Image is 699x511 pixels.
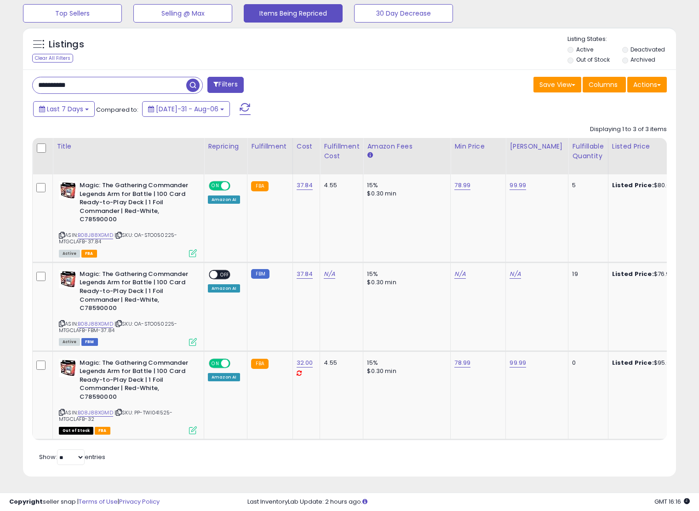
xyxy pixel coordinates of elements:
[572,270,601,278] div: 19
[208,284,240,293] div: Amazon AI
[229,359,244,367] span: OFF
[612,181,688,189] div: $80.60
[367,181,443,189] div: 15%
[510,358,526,367] a: 99.99
[133,4,232,23] button: Selling @ Max
[454,358,470,367] a: 78.99
[33,101,95,117] button: Last 7 Days
[9,497,43,506] strong: Copyright
[627,77,667,92] button: Actions
[251,269,269,279] small: FBM
[142,101,230,117] button: [DATE]-31 - Aug-06
[510,181,526,190] a: 99.99
[533,77,581,92] button: Save View
[59,359,77,377] img: 51tJ0bRR1sL._SL40_.jpg
[207,77,243,93] button: Filters
[454,270,465,279] a: N/A
[208,142,243,151] div: Repricing
[297,142,316,151] div: Cost
[324,142,359,161] div: Fulfillment Cost
[9,498,160,506] div: seller snap | |
[208,373,240,381] div: Amazon AI
[244,4,343,23] button: Items Being Repriced
[572,181,601,189] div: 5
[297,270,313,279] a: 37.84
[78,320,113,328] a: B08J88XGMD
[96,105,138,114] span: Compared to:
[81,338,98,346] span: FBM
[572,142,604,161] div: Fulfillable Quantity
[612,359,688,367] div: $95.00
[79,497,118,506] a: Terms of Use
[210,182,221,190] span: ON
[510,270,521,279] a: N/A
[59,181,77,200] img: 51tJ0bRR1sL._SL40_.jpg
[367,151,372,160] small: Amazon Fees.
[567,35,676,44] p: Listing States:
[630,56,655,63] label: Archived
[47,104,83,114] span: Last 7 Days
[59,320,177,334] span: | SKU: OA-STO050225-MTGCLAFB-FBM-37.84
[59,409,172,423] span: | SKU: PP-TWI041525-MTGCLAFB-32
[612,270,654,278] b: Listed Price:
[59,250,80,258] span: All listings currently available for purchase on Amazon
[49,38,84,51] h5: Listings
[59,338,80,346] span: All listings currently available for purchase on Amazon
[583,77,626,92] button: Columns
[590,125,667,134] div: Displaying 1 to 3 of 3 items
[80,270,191,315] b: Magic: The Gathering Commander Legends Arm for Battle | 100 Card Ready-to-Play Deck | 1 Foil Comm...
[208,195,240,204] div: Amazon AI
[589,80,618,89] span: Columns
[367,367,443,375] div: $0.30 min
[297,358,313,367] a: 32.00
[59,427,93,435] span: All listings that are currently out of stock and unavailable for purchase on Amazon
[78,409,113,417] a: B08J88XGMD
[654,497,690,506] span: 2025-08-14 16:16 GMT
[324,270,335,279] a: N/A
[630,46,665,53] label: Deactivated
[81,250,97,258] span: FBA
[59,231,177,245] span: | SKU: OA-STO050225-MTGCLAFB-37.84
[95,427,110,435] span: FBA
[354,4,453,23] button: 30 Day Decrease
[454,181,470,190] a: 78.99
[210,359,221,367] span: ON
[59,359,197,434] div: ASIN:
[78,231,113,239] a: B08J88XGMD
[80,359,191,404] b: Magic: The Gathering Commander Legends Arm for Battle | 100 Card Ready-to-Play Deck | 1 Foil Comm...
[59,181,197,256] div: ASIN:
[218,270,232,278] span: OFF
[367,359,443,367] div: 15%
[251,142,288,151] div: Fulfillment
[297,181,313,190] a: 37.84
[367,270,443,278] div: 15%
[612,270,688,278] div: $76.95
[324,359,356,367] div: 4.55
[367,189,443,198] div: $0.30 min
[367,278,443,287] div: $0.30 min
[251,359,268,369] small: FBA
[367,142,447,151] div: Amazon Fees
[576,46,593,53] label: Active
[59,270,77,288] img: 51tJ0bRR1sL._SL40_.jpg
[324,181,356,189] div: 4.55
[32,54,73,63] div: Clear All Filters
[612,181,654,189] b: Listed Price:
[156,104,218,114] span: [DATE]-31 - Aug-06
[612,142,692,151] div: Listed Price
[251,181,268,191] small: FBA
[57,142,200,151] div: Title
[23,4,122,23] button: Top Sellers
[576,56,610,63] label: Out of Stock
[454,142,502,151] div: Min Price
[229,182,244,190] span: OFF
[247,498,690,506] div: Last InventoryLab Update: 2 hours ago.
[39,453,105,461] span: Show: entries
[59,270,197,345] div: ASIN:
[119,497,160,506] a: Privacy Policy
[80,181,191,226] b: Magic: The Gathering Commander Legends Arm for Battle | 100 Card Ready-to-Play Deck | 1 Foil Comm...
[612,358,654,367] b: Listed Price:
[572,359,601,367] div: 0
[510,142,564,151] div: [PERSON_NAME]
